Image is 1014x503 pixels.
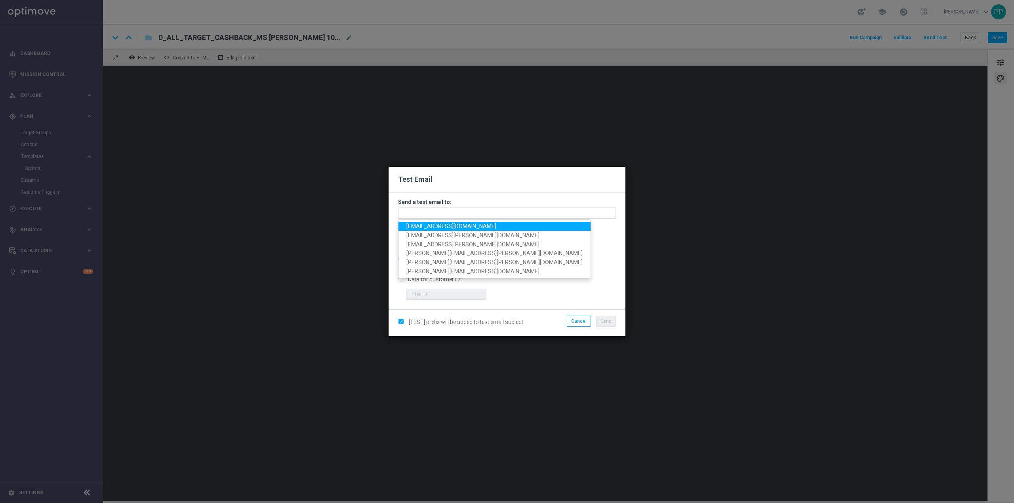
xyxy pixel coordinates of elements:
span: [EMAIL_ADDRESS][PERSON_NAME][DOMAIN_NAME] [406,232,539,238]
span: [PERSON_NAME][EMAIL_ADDRESS][DOMAIN_NAME] [406,268,539,274]
input: Enter ID [406,289,486,300]
a: [EMAIL_ADDRESS][PERSON_NAME][DOMAIN_NAME] [398,240,591,249]
a: [EMAIL_ADDRESS][PERSON_NAME][DOMAIN_NAME] [398,231,591,240]
a: [PERSON_NAME][EMAIL_ADDRESS][DOMAIN_NAME] [398,267,591,276]
h2: Test Email [398,175,616,184]
span: Send [600,318,612,324]
a: [EMAIL_ADDRESS][DOMAIN_NAME] [398,222,591,231]
a: [PERSON_NAME][EMAIL_ADDRESS][PERSON_NAME][DOMAIN_NAME] [398,249,591,258]
span: [TEST] prefix will be added to test email subject [409,319,523,325]
span: [PERSON_NAME][EMAIL_ADDRESS][PERSON_NAME][DOMAIN_NAME] [406,250,583,256]
span: [EMAIL_ADDRESS][DOMAIN_NAME] [406,223,496,229]
span: [EMAIL_ADDRESS][PERSON_NAME][DOMAIN_NAME] [406,241,539,247]
button: Cancel [567,316,591,327]
h3: Send a test email to: [398,198,616,206]
button: Send [596,316,616,327]
span: [PERSON_NAME][EMAIL_ADDRESS][PERSON_NAME][DOMAIN_NAME] [406,259,583,265]
a: [PERSON_NAME][EMAIL_ADDRESS][PERSON_NAME][DOMAIN_NAME] [398,258,591,267]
